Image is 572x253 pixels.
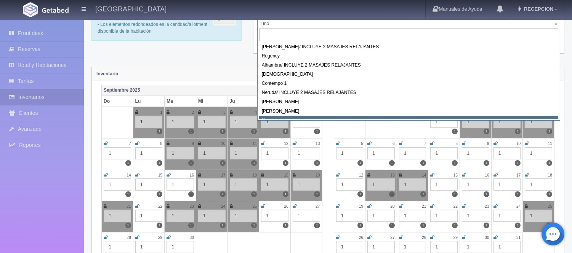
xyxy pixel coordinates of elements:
div: [PERSON_NAME] [259,97,558,107]
div: Regency [259,52,558,61]
div: Lino [259,116,558,125]
div: [DEMOGRAPHIC_DATA] [259,70,558,79]
div: [PERSON_NAME] [259,107,558,116]
div: Contempo 1 [259,79,558,88]
div: Neruda/ INCLUYE 2 MASAJES RELAJANTES [259,88,558,97]
div: Alhambra/ INCLUYE 2 MASAJES RELAJANTES [259,61,558,70]
div: [PERSON_NAME]/ INCLUYE 2 MASAJES RELAJANTES [259,43,558,52]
